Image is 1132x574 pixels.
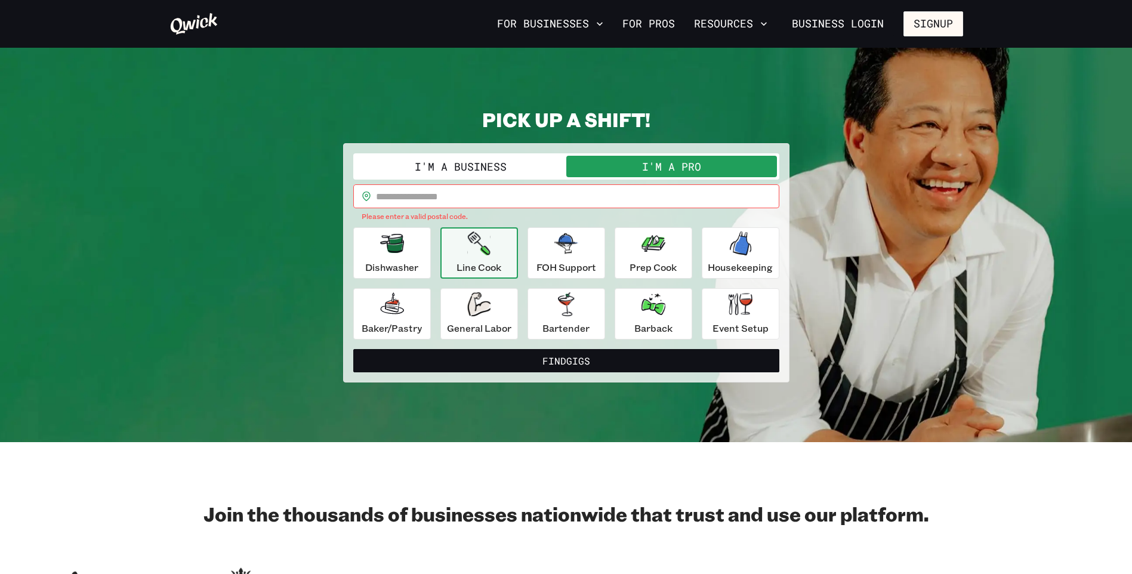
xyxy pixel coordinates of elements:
[343,107,789,131] h2: PICK UP A SHIFT!
[634,321,673,335] p: Barback
[615,288,692,340] button: Barback
[618,14,680,34] a: For Pros
[353,349,779,373] button: FindGigs
[440,288,518,340] button: General Labor
[456,260,501,274] p: Line Cook
[689,14,772,34] button: Resources
[353,288,431,340] button: Baker/Pastry
[353,227,431,279] button: Dishwasher
[542,321,590,335] p: Bartender
[440,227,518,279] button: Line Cook
[169,502,963,526] h2: Join the thousands of businesses nationwide that trust and use our platform.
[782,11,894,36] a: Business Login
[528,288,605,340] button: Bartender
[712,321,769,335] p: Event Setup
[903,11,963,36] button: Signup
[447,321,511,335] p: General Labor
[702,288,779,340] button: Event Setup
[362,321,422,335] p: Baker/Pastry
[362,211,771,223] p: Please enter a valid postal code.
[708,260,773,274] p: Housekeeping
[528,227,605,279] button: FOH Support
[702,227,779,279] button: Housekeeping
[356,156,566,177] button: I'm a Business
[492,14,608,34] button: For Businesses
[536,260,596,274] p: FOH Support
[615,227,692,279] button: Prep Cook
[630,260,677,274] p: Prep Cook
[365,260,418,274] p: Dishwasher
[566,156,777,177] button: I'm a Pro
